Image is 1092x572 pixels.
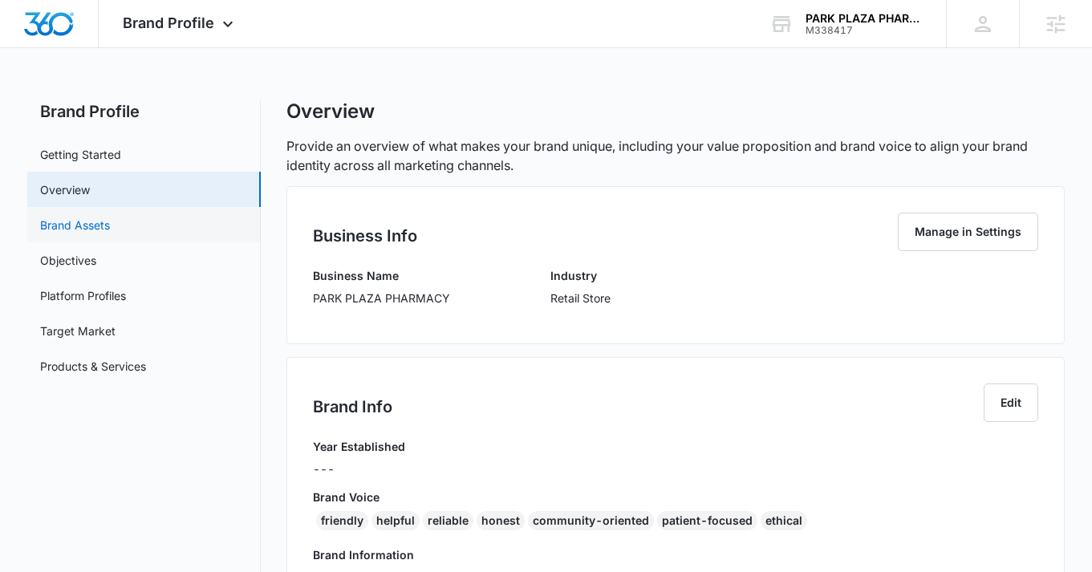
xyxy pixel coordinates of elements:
div: account id [806,25,923,36]
p: Provide an overview of what makes your brand unique, including your value proposition and brand v... [286,136,1065,175]
a: Getting Started [40,146,121,163]
img: tab_domain_overview_orange.svg [43,93,56,106]
div: patient-focused [657,511,757,530]
div: friendly [316,511,368,530]
p: PARK PLAZA PHARMACY [313,290,450,306]
div: ethical [761,511,807,530]
div: helpful [371,511,420,530]
div: Keywords by Traffic [177,95,270,105]
a: Platform Profiles [40,287,126,304]
div: honest [477,511,525,530]
span: Brand Profile [123,14,214,31]
div: account name [806,12,923,25]
a: Brand Assets [40,217,110,233]
h3: Year Established [313,438,405,455]
a: Overview [40,181,90,198]
h3: Industry [550,267,611,284]
img: website_grey.svg [26,42,39,55]
h3: Brand Voice [313,489,1038,505]
p: Retail Store [550,290,611,306]
img: tab_keywords_by_traffic_grey.svg [160,93,173,106]
div: Domain: [DOMAIN_NAME] [42,42,177,55]
div: v 4.0.25 [45,26,79,39]
h2: Business Info [313,224,417,248]
h3: Brand Information [313,546,1038,563]
a: Products & Services [40,358,146,375]
button: Edit [984,383,1038,422]
div: community-oriented [528,511,654,530]
a: Target Market [40,323,116,339]
h2: Brand Info [313,395,392,419]
h1: Overview [286,99,375,124]
div: reliable [423,511,473,530]
div: Domain Overview [61,95,144,105]
p: --- [313,460,405,477]
h3: Business Name [313,267,450,284]
button: Manage in Settings [898,213,1038,251]
a: Objectives [40,252,96,269]
img: logo_orange.svg [26,26,39,39]
h2: Brand Profile [27,99,261,124]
